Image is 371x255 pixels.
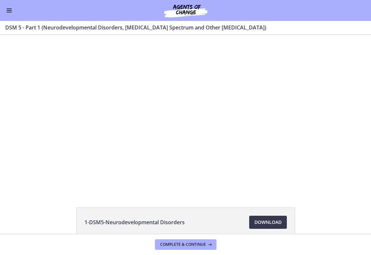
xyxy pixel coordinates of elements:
a: Download [249,216,287,229]
h3: DSM 5 - Part 1 (Neurodevelopmental Disorders, [MEDICAL_DATA] Spectrum and Other [MEDICAL_DATA]) [5,24,358,31]
span: 1-DSM5-Neurodevelopmental Disorders [84,218,185,226]
button: Complete & continue [155,239,216,250]
button: Enable menu [5,7,13,14]
span: Complete & continue [160,242,206,247]
span: Download [254,218,282,226]
img: Agents of Change [146,3,225,18]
